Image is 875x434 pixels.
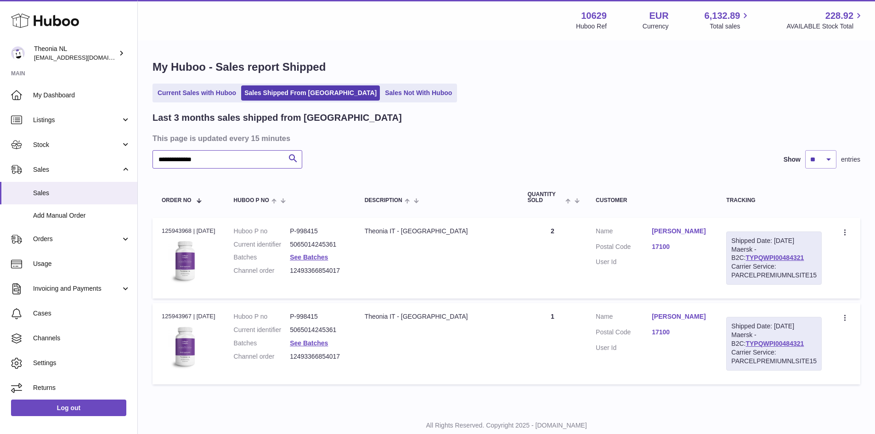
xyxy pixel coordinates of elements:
[710,22,751,31] span: Total sales
[33,284,121,293] span: Invoicing and Payments
[576,22,607,31] div: Huboo Ref
[652,312,708,321] a: [PERSON_NAME]
[745,340,804,347] a: TYPQWPI00484321
[241,85,380,101] a: Sales Shipped From [GEOGRAPHIC_DATA]
[731,348,817,366] div: Carrier Service: PARCELPREMIUMNLSITE15
[234,227,290,236] dt: Huboo P no
[152,60,860,74] h1: My Huboo - Sales report Shipped
[596,312,652,323] dt: Name
[234,326,290,334] dt: Current identifier
[643,22,669,31] div: Currency
[34,45,117,62] div: Theonia NL
[11,46,25,60] img: info@wholesomegoods.eu
[33,334,130,343] span: Channels
[726,317,822,370] div: Maersk - B2C:
[290,312,346,321] dd: P-998415
[596,258,652,266] dt: User Id
[33,211,130,220] span: Add Manual Order
[234,339,290,348] dt: Batches
[33,259,130,268] span: Usage
[596,344,652,352] dt: User Id
[528,192,563,203] span: Quantity Sold
[649,10,668,22] strong: EUR
[581,10,607,22] strong: 10629
[33,235,121,243] span: Orders
[652,328,708,337] a: 17100
[596,242,652,254] dt: Postal Code
[290,240,346,249] dd: 5065014245361
[34,54,135,61] span: [EMAIL_ADDRESS][DOMAIN_NAME]
[145,421,868,430] p: All Rights Reserved. Copyright 2025 - [DOMAIN_NAME]
[784,155,801,164] label: Show
[726,231,822,285] div: Maersk - B2C:
[234,253,290,262] dt: Batches
[33,116,121,124] span: Listings
[162,238,208,284] img: 106291725893008.jpg
[825,10,853,22] span: 228.92
[731,262,817,280] div: Carrier Service: PARCELPREMIUMNLSITE15
[382,85,455,101] a: Sales Not With Huboo
[596,328,652,339] dt: Postal Code
[33,309,130,318] span: Cases
[365,197,402,203] span: Description
[33,165,121,174] span: Sales
[290,266,346,275] dd: 12493366854017
[234,312,290,321] dt: Huboo P no
[154,85,239,101] a: Current Sales with Huboo
[786,22,864,31] span: AVAILABLE Stock Total
[162,312,215,321] div: 125943967 | [DATE]
[290,339,328,347] a: See Batches
[841,155,860,164] span: entries
[162,324,208,370] img: 106291725893008.jpg
[705,10,751,31] a: 6,132.89 Total sales
[234,197,269,203] span: Huboo P no
[519,303,587,384] td: 1
[234,352,290,361] dt: Channel order
[652,242,708,251] a: 17100
[152,112,402,124] h2: Last 3 months sales shipped from [GEOGRAPHIC_DATA]
[596,227,652,238] dt: Name
[365,312,509,321] div: Theonia IT - [GEOGRAPHIC_DATA]
[33,359,130,367] span: Settings
[786,10,864,31] a: 228.92 AVAILABLE Stock Total
[365,227,509,236] div: Theonia IT - [GEOGRAPHIC_DATA]
[11,400,126,416] a: Log out
[33,189,130,197] span: Sales
[745,254,804,261] a: TYPQWPI00484321
[652,227,708,236] a: [PERSON_NAME]
[234,266,290,275] dt: Channel order
[162,197,192,203] span: Order No
[33,91,130,100] span: My Dashboard
[33,141,121,149] span: Stock
[519,218,587,299] td: 2
[726,197,822,203] div: Tracking
[234,240,290,249] dt: Current identifier
[731,322,817,331] div: Shipped Date: [DATE]
[162,227,215,235] div: 125943968 | [DATE]
[705,10,740,22] span: 6,132.89
[290,326,346,334] dd: 5065014245361
[290,254,328,261] a: See Batches
[731,237,817,245] div: Shipped Date: [DATE]
[290,352,346,361] dd: 12493366854017
[290,227,346,236] dd: P-998415
[596,197,708,203] div: Customer
[152,133,858,143] h3: This page is updated every 15 minutes
[33,383,130,392] span: Returns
